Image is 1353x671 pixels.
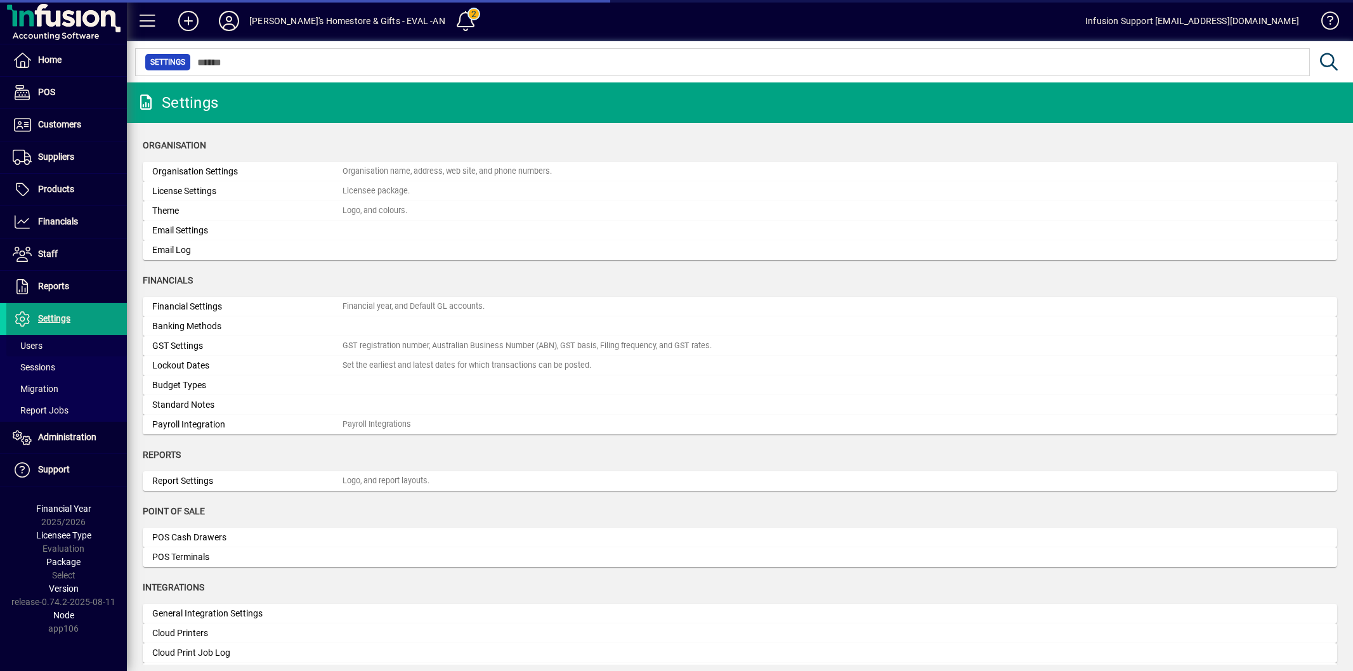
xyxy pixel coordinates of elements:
[53,610,74,620] span: Node
[6,378,127,400] a: Migration
[152,398,343,412] div: Standard Notes
[152,418,343,431] div: Payroll Integration
[152,359,343,372] div: Lockout Dates
[343,360,591,372] div: Set the earliest and latest dates for which transactions can be posted.
[343,185,410,197] div: Licensee package.
[6,77,127,108] a: POS
[143,415,1337,434] a: Payroll IntegrationPayroll Integrations
[143,140,206,150] span: Organisation
[38,184,74,194] span: Products
[143,201,1337,221] a: ThemeLogo, and colours.
[38,313,70,323] span: Settings
[36,530,91,540] span: Licensee Type
[38,119,81,129] span: Customers
[152,379,343,392] div: Budget Types
[143,240,1337,260] a: Email Log
[343,340,712,352] div: GST registration number, Australian Business Number (ABN), GST basis, Filing frequency, and GST r...
[6,141,127,173] a: Suppliers
[343,419,411,431] div: Payroll Integrations
[152,339,343,353] div: GST Settings
[143,450,181,460] span: Reports
[152,646,343,660] div: Cloud Print Job Log
[150,56,185,68] span: Settings
[49,583,79,594] span: Version
[38,87,55,97] span: POS
[152,165,343,178] div: Organisation Settings
[38,281,69,291] span: Reports
[6,400,127,421] a: Report Jobs
[152,474,343,488] div: Report Settings
[152,224,343,237] div: Email Settings
[6,44,127,76] a: Home
[143,297,1337,316] a: Financial SettingsFinancial year, and Default GL accounts.
[143,643,1337,663] a: Cloud Print Job Log
[152,204,343,218] div: Theme
[343,205,407,217] div: Logo, and colours.
[6,109,127,141] a: Customers
[38,152,74,162] span: Suppliers
[6,174,127,205] a: Products
[152,185,343,198] div: License Settings
[143,582,204,592] span: Integrations
[152,320,343,333] div: Banking Methods
[13,405,69,415] span: Report Jobs
[6,271,127,303] a: Reports
[152,531,343,544] div: POS Cash Drawers
[143,623,1337,643] a: Cloud Printers
[152,607,343,620] div: General Integration Settings
[6,238,127,270] a: Staff
[6,356,127,378] a: Sessions
[6,206,127,238] a: Financials
[36,504,91,514] span: Financial Year
[143,506,205,516] span: Point of Sale
[38,249,58,259] span: Staff
[13,384,58,394] span: Migration
[13,341,42,351] span: Users
[6,422,127,453] a: Administration
[143,162,1337,181] a: Organisation SettingsOrganisation name, address, web site, and phone numbers.
[152,627,343,640] div: Cloud Printers
[38,216,78,226] span: Financials
[143,336,1337,356] a: GST SettingsGST registration number, Australian Business Number (ABN), GST basis, Filing frequenc...
[152,244,343,257] div: Email Log
[1085,11,1299,31] div: Infusion Support [EMAIL_ADDRESS][DOMAIN_NAME]
[343,301,485,313] div: Financial year, and Default GL accounts.
[152,300,343,313] div: Financial Settings
[6,454,127,486] a: Support
[38,432,96,442] span: Administration
[38,464,70,474] span: Support
[343,475,429,487] div: Logo, and report layouts.
[249,11,445,31] div: [PERSON_NAME]'s Homestore & Gifts - EVAL -AN
[168,10,209,32] button: Add
[143,395,1337,415] a: Standard Notes
[343,166,552,178] div: Organisation name, address, web site, and phone numbers.
[209,10,249,32] button: Profile
[143,316,1337,336] a: Banking Methods
[143,356,1337,375] a: Lockout DatesSet the earliest and latest dates for which transactions can be posted.
[152,550,343,564] div: POS Terminals
[143,547,1337,567] a: POS Terminals
[1312,3,1337,44] a: Knowledge Base
[143,604,1337,623] a: General Integration Settings
[13,362,55,372] span: Sessions
[143,221,1337,240] a: Email Settings
[143,471,1337,491] a: Report SettingsLogo, and report layouts.
[143,528,1337,547] a: POS Cash Drawers
[38,55,62,65] span: Home
[143,181,1337,201] a: License SettingsLicensee package.
[6,335,127,356] a: Users
[136,93,218,113] div: Settings
[143,375,1337,395] a: Budget Types
[143,275,193,285] span: Financials
[46,557,81,567] span: Package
